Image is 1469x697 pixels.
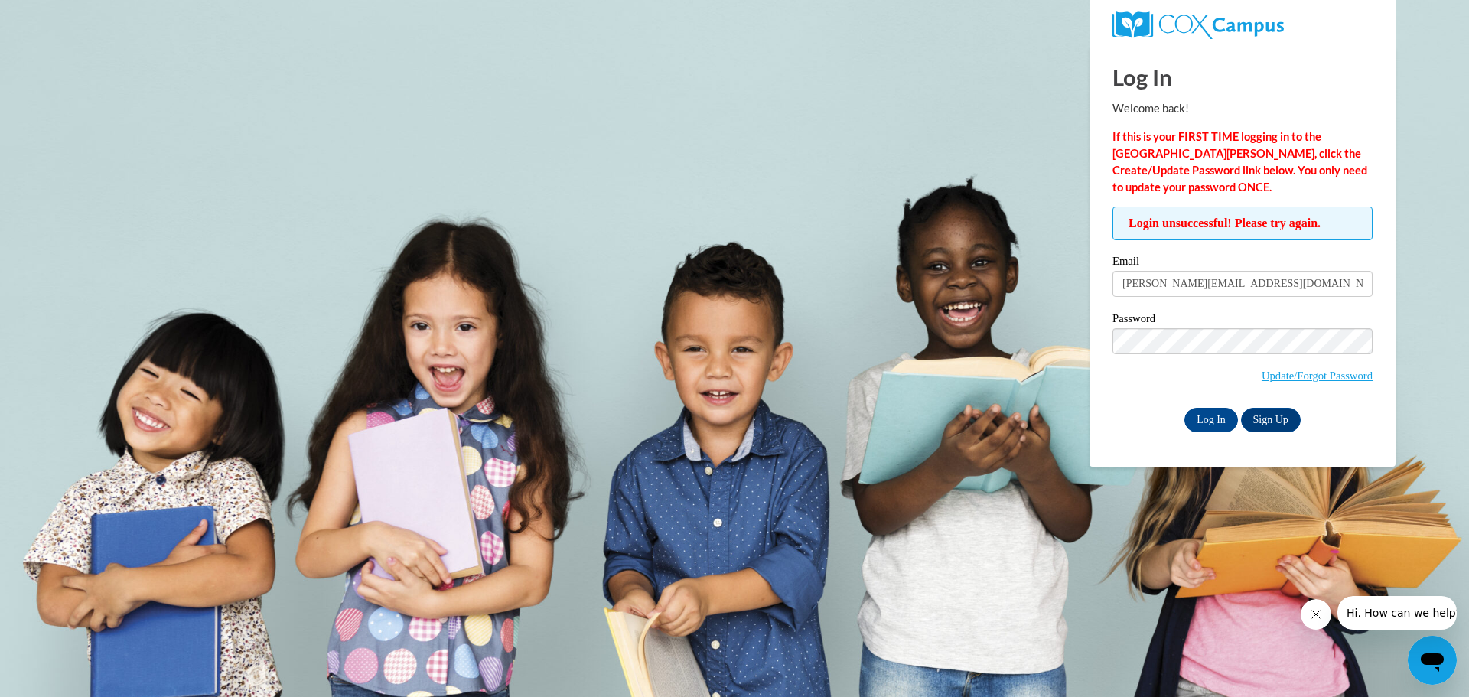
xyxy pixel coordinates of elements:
label: Email [1112,256,1373,271]
p: Welcome back! [1112,100,1373,117]
strong: If this is your FIRST TIME logging in to the [GEOGRAPHIC_DATA][PERSON_NAME], click the Create/Upd... [1112,130,1367,194]
a: COX Campus [1112,11,1373,39]
a: Update/Forgot Password [1262,370,1373,382]
img: COX Campus [1112,11,1284,39]
iframe: Button to launch messaging window [1408,636,1457,685]
a: Sign Up [1241,408,1301,432]
iframe: Close message [1301,599,1331,630]
span: Hi. How can we help? [9,11,124,23]
span: Login unsuccessful! Please try again. [1112,207,1373,240]
input: Log In [1184,408,1238,432]
label: Password [1112,313,1373,328]
iframe: Message from company [1337,596,1457,630]
h1: Log In [1112,61,1373,93]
